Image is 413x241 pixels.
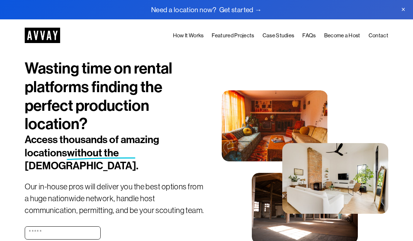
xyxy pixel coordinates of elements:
[25,181,206,217] p: Our in-house pros will deliver you the best options from a huge nationwide network, handle host c...
[25,59,206,133] h1: Wasting time on rental platforms finding the perfect production location?
[302,31,316,40] a: FAQs
[263,31,294,40] a: Case Studies
[369,31,388,40] a: Contact
[25,133,176,173] h2: Access thousands of amazing locations
[25,28,60,43] img: AVVAY - The First Nationwide Location Scouting Co.
[25,147,138,173] span: without the [DEMOGRAPHIC_DATA].
[173,31,204,40] a: How It Works
[324,31,360,40] a: Become a Host
[212,31,254,40] a: Featured Projects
